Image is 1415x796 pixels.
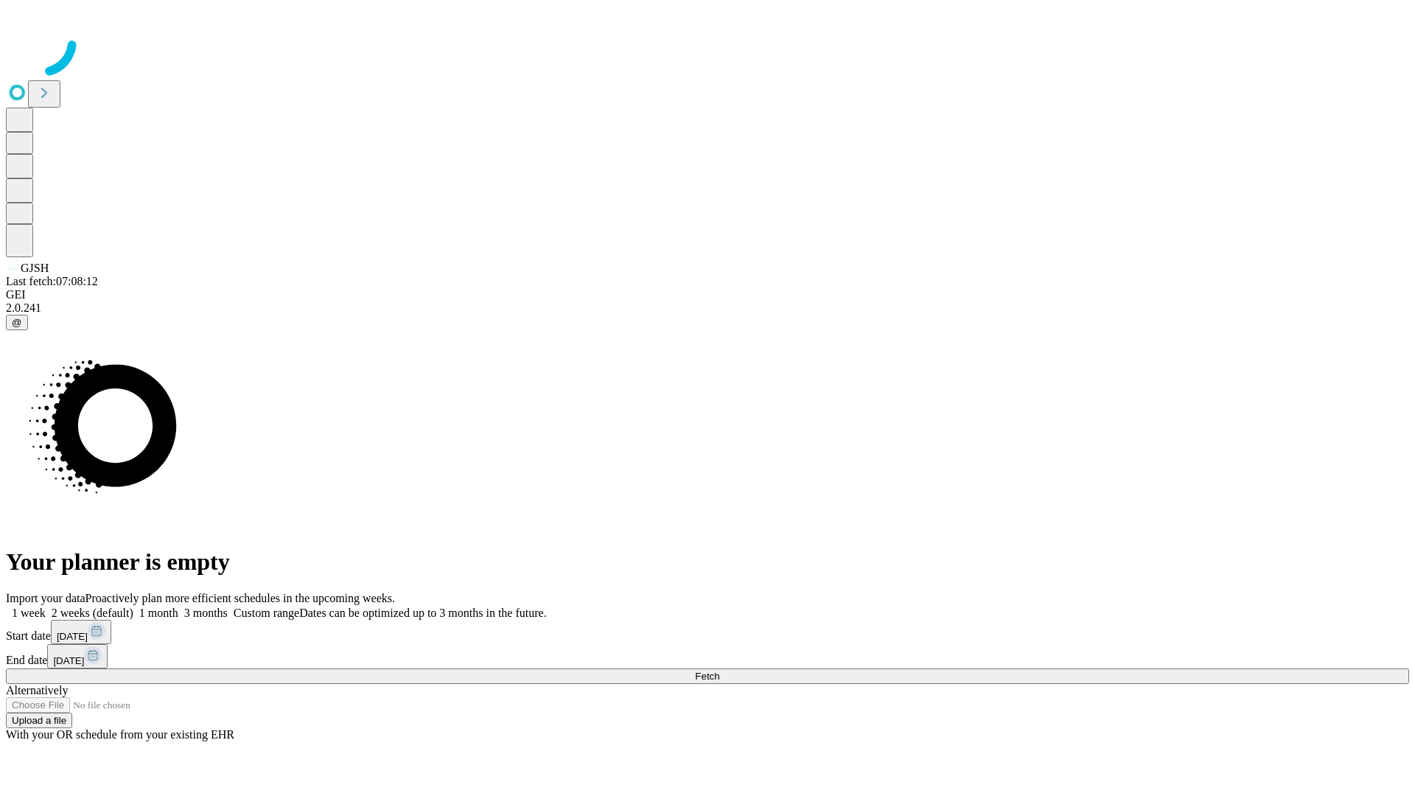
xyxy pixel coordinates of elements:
[51,620,111,644] button: [DATE]
[184,607,228,619] span: 3 months
[6,301,1409,315] div: 2.0.241
[53,655,84,666] span: [DATE]
[47,644,108,668] button: [DATE]
[6,315,28,330] button: @
[52,607,133,619] span: 2 weeks (default)
[12,607,46,619] span: 1 week
[6,548,1409,576] h1: Your planner is empty
[695,671,719,682] span: Fetch
[234,607,299,619] span: Custom range
[299,607,546,619] span: Dates can be optimized up to 3 months in the future.
[6,592,85,604] span: Import your data
[6,728,234,741] span: With your OR schedule from your existing EHR
[21,262,49,274] span: GJSH
[6,275,98,287] span: Last fetch: 07:08:12
[139,607,178,619] span: 1 month
[6,288,1409,301] div: GEI
[6,668,1409,684] button: Fetch
[6,644,1409,668] div: End date
[12,317,22,328] span: @
[6,713,72,728] button: Upload a file
[6,684,68,696] span: Alternatively
[85,592,395,604] span: Proactively plan more efficient schedules in the upcoming weeks.
[6,620,1409,644] div: Start date
[57,631,88,642] span: [DATE]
